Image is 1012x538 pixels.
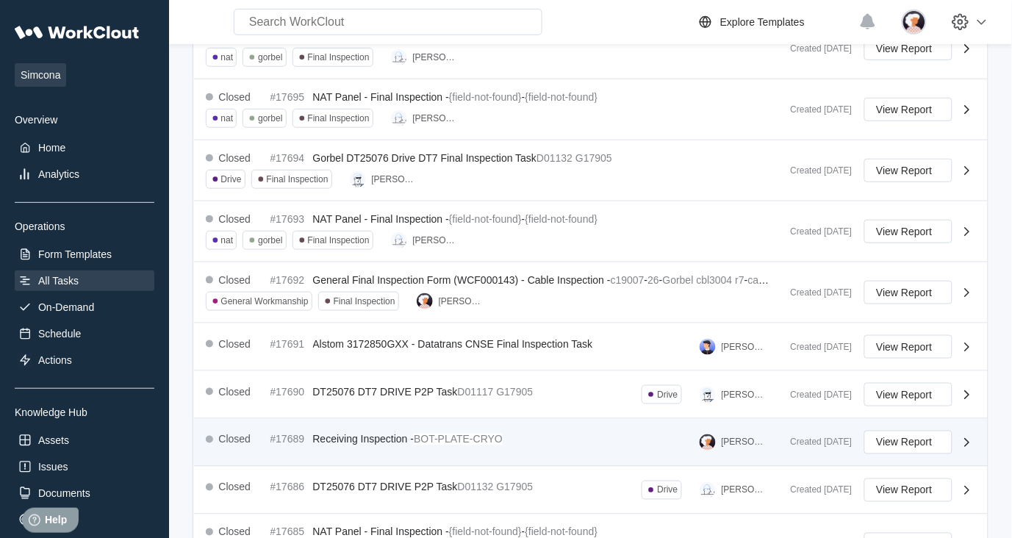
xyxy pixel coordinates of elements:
img: clout-01.png [700,387,716,403]
div: Closed [219,338,251,350]
mark: 26 [648,274,660,286]
span: View Report [877,43,933,54]
img: clout-09.png [391,49,407,65]
span: View Report [877,287,933,298]
div: Closed [219,274,251,286]
div: On-Demand [38,301,94,313]
button: View Report [864,159,952,182]
a: All Tasks [15,270,154,291]
img: clout-09.png [700,482,716,498]
span: Receiving Inspection - [313,434,415,445]
div: Drive [657,485,678,495]
div: #17692 [270,274,307,286]
div: [PERSON_NAME] [439,296,484,306]
mark: {field-not-found} [525,526,597,538]
a: Skills [15,509,154,530]
button: View Report [864,220,952,243]
div: #17690 [270,386,307,398]
a: Closed#17690DT25076 DT7 DRIVE P2P TaskD01117G17905Drive[PERSON_NAME]Created [DATE]View Report [194,371,988,419]
div: Created [DATE] [779,437,853,448]
button: View Report [864,281,952,304]
a: Closed#17686DT25076 DT7 DRIVE P2P TaskD01132G17905Drive[PERSON_NAME]Created [DATE]View Report [194,467,988,514]
span: Alstom 3172850GXX - Datatrans CNSE Final Inspection Task [313,338,593,350]
div: gorbel [258,235,282,245]
img: clout-01.png [350,171,366,187]
img: clout-09.png [391,110,407,126]
mark: {field-not-found} [449,91,522,103]
div: #17691 [270,338,307,350]
a: On-Demand [15,297,154,318]
mark: {field-not-found} [449,526,522,538]
mark: BOT-PLATE-CRYO [414,434,503,445]
div: nat [221,235,234,245]
div: Created [DATE] [779,390,853,400]
a: Documents [15,483,154,503]
a: Closed#17693NAT Panel - Final Inspection -{field-not-found}-{field-not-found}natgorbelFinal Inspe... [194,201,988,262]
div: Drive [657,390,678,400]
div: All Tasks [38,275,79,287]
div: #17693 [270,213,307,225]
div: Closed [219,213,251,225]
mark: {field-not-found} [449,213,522,225]
a: Schedule [15,323,154,344]
span: - [645,274,648,286]
div: [PERSON_NAME] [413,113,459,123]
mark: {field-not-found} [525,213,597,225]
div: nat [221,113,234,123]
span: View Report [877,226,933,237]
span: NAT Panel - Final Inspection - [313,91,449,103]
span: View Report [877,485,933,495]
a: Analytics [15,164,154,184]
div: Assets [38,434,69,446]
mark: G17905 [575,152,612,164]
div: Created [DATE] [779,43,853,54]
div: Closed [219,386,251,398]
span: View Report [877,342,933,352]
span: - [744,274,748,286]
mark: {field-not-found} [525,91,597,103]
div: Knowledge Hub [15,406,154,418]
a: Closed#17696NAT Panel - Final Inspection -{field-not-found}-{field-not-found}natgorbelFinal Inspe... [194,18,988,79]
div: #17689 [270,434,307,445]
span: NAT Panel - Final Inspection - [313,526,449,538]
img: user-5.png [700,339,716,355]
mark: G17905 [497,481,534,493]
a: Actions [15,350,154,370]
mark: cad00441 [748,274,794,286]
div: [PERSON_NAME] [413,235,459,245]
img: user-4.png [700,434,716,451]
div: Overview [15,114,154,126]
mark: Gorbel cbl3004 r7 [663,274,744,286]
span: Simcona [15,63,66,87]
div: [PERSON_NAME] [722,390,767,400]
span: DT25076 DT7 DRIVE P2P Task [313,481,458,493]
div: Form Templates [38,248,112,260]
span: Gorbel DT25076 Drive DT7 Final Inspection Task [313,152,537,164]
div: #17695 [270,91,307,103]
a: Closed#17692General Final Inspection Form (WCF000143) - Cable Inspection -c19007-26-Gorbel cbl300... [194,262,988,323]
div: [PERSON_NAME] [722,485,767,495]
div: Documents [38,487,90,499]
a: Closed#17691Alstom 3172850GXX - Datatrans CNSE Final Inspection Task[PERSON_NAME]Created [DATE]Vi... [194,323,988,371]
span: General Final Inspection Form (WCF000143) - Cable Inspection - [313,274,611,286]
div: Explore Templates [720,16,805,28]
div: [PERSON_NAME] [413,52,459,62]
span: DT25076 DT7 DRIVE P2P Task [313,386,458,398]
button: View Report [864,383,952,406]
button: View Report [864,478,952,502]
div: Created [DATE] [779,342,853,352]
div: Closed [219,91,251,103]
div: Actions [38,354,72,366]
img: user-4.png [902,10,927,35]
div: Final Inspection [334,296,395,306]
div: [PERSON_NAME] [722,437,767,448]
div: Final Inspection [308,235,370,245]
div: General Workmanship [221,296,309,306]
span: View Report [877,104,933,115]
div: [PERSON_NAME] [722,342,767,352]
div: Issues [38,461,68,473]
div: nat [221,52,234,62]
div: Schedule [38,328,81,340]
div: Analytics [38,168,79,180]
